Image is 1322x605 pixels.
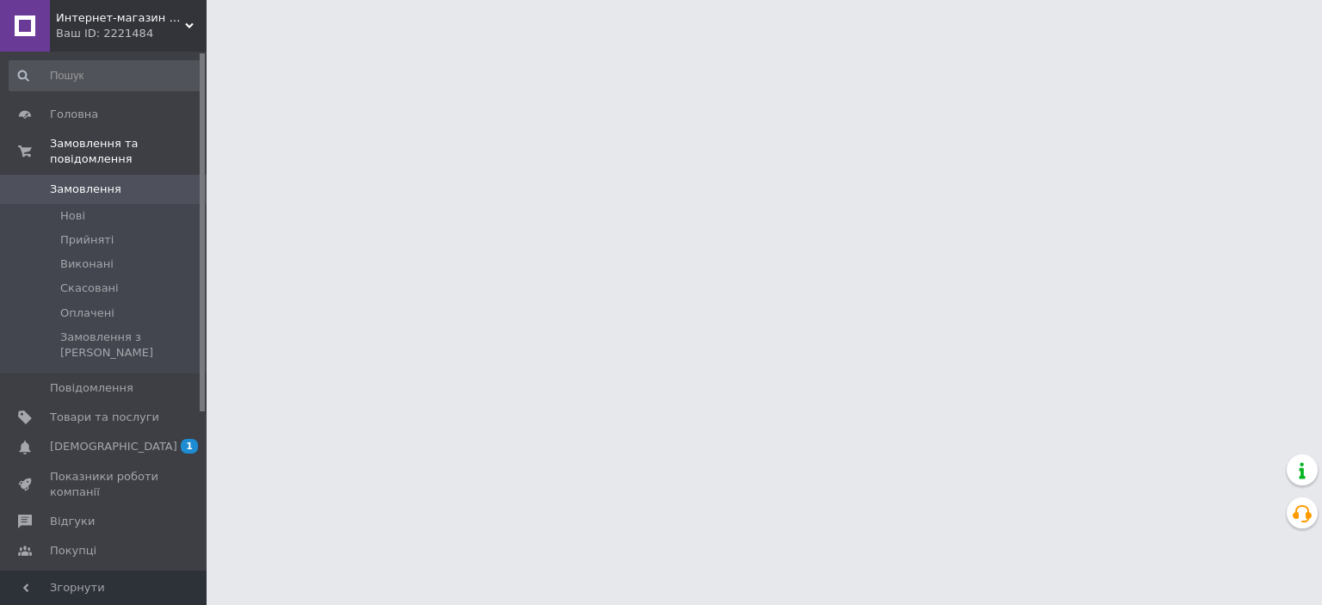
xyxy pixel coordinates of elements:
[50,543,96,559] span: Покупці
[181,439,198,454] span: 1
[60,281,119,296] span: Скасовані
[50,469,159,500] span: Показники роботи компанії
[60,330,201,361] span: Замовлення з [PERSON_NAME]
[60,306,114,321] span: Оплачені
[60,256,114,272] span: Виконані
[50,514,95,529] span: Відгуки
[50,182,121,197] span: Замовлення
[56,10,185,26] span: Интернет-магазин "GLADYS"
[50,107,98,122] span: Головна
[60,232,114,248] span: Прийняті
[9,60,203,91] input: Пошук
[50,439,177,454] span: [DEMOGRAPHIC_DATA]
[50,380,133,396] span: Повідомлення
[56,26,207,41] div: Ваш ID: 2221484
[50,410,159,425] span: Товари та послуги
[60,208,85,224] span: Нові
[50,136,207,167] span: Замовлення та повідомлення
